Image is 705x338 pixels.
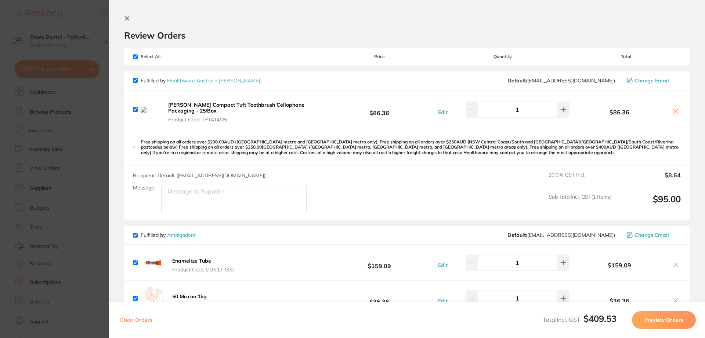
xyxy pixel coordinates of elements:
span: Change Email [634,78,669,83]
label: Message: [133,185,155,191]
output: $95.00 [618,194,681,214]
img: azY4a2p1aA [141,251,164,274]
b: $36.36 [571,298,668,304]
button: Enamelize Tube Product Code:COS17-000 [170,257,236,273]
p: Free shipping on all orders over $200.00AUD ([GEOGRAPHIC_DATA] metro and [GEOGRAPHIC_DATA] metro ... [141,139,681,155]
span: info@healthwareaustralia.com.au [507,78,615,83]
button: Preview Orders [632,311,696,329]
b: $159.09 [571,262,668,268]
span: Total Incl. GST [543,316,617,323]
button: Edit [436,262,450,268]
button: Clear Orders [118,311,155,329]
b: $36.36 [325,292,434,305]
button: Change Email [625,77,681,84]
span: Sub Total Incl. GST ( 1 Items) [549,194,612,214]
a: Amalgadent [167,232,196,238]
button: [PERSON_NAME] Compact Tuft Toothbrush Cellophane Packaging - 25/Box Product Code:TPT414/25 [166,102,325,123]
span: info@amalgadent.com.au [507,232,615,238]
b: Enamelize Tube [172,257,211,264]
a: Healthware Australia [PERSON_NAME] [167,77,260,84]
b: $86.36 [571,109,668,115]
img: czVucDJ5NQ [141,107,160,113]
button: 50 Micron 1kg Product Code:DAN10-303 [170,293,236,309]
span: Product Code: COS17-000 [172,267,234,273]
b: $409.53 [583,313,617,324]
b: $86.36 [325,103,434,116]
b: Default [507,232,526,238]
span: Change Email [634,232,669,238]
span: Quantity [434,54,571,59]
p: Fulfilled by [141,78,260,83]
p: Fulfilled by [141,232,196,238]
span: Price [325,54,434,59]
span: 10.0 % GST Incl. [549,172,612,188]
b: 50 Micron 1kg [172,293,207,300]
b: [PERSON_NAME] Compact Tuft Toothbrush Cellophane Packaging - 25/Box [168,102,304,114]
img: empty.jpg [141,287,164,310]
span: Total [571,54,681,59]
span: Select All [133,54,206,59]
button: Change Email [625,232,681,238]
span: Product Code: TPT414/25 [168,117,322,122]
h2: Review Orders [124,30,690,41]
b: Default [507,77,526,84]
button: Edit [436,298,450,304]
output: $8.64 [618,172,681,188]
span: Recipient: Default ( [EMAIL_ADDRESS][DOMAIN_NAME] ) [133,172,265,179]
b: $159.09 [325,256,434,270]
button: Edit [436,109,450,115]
